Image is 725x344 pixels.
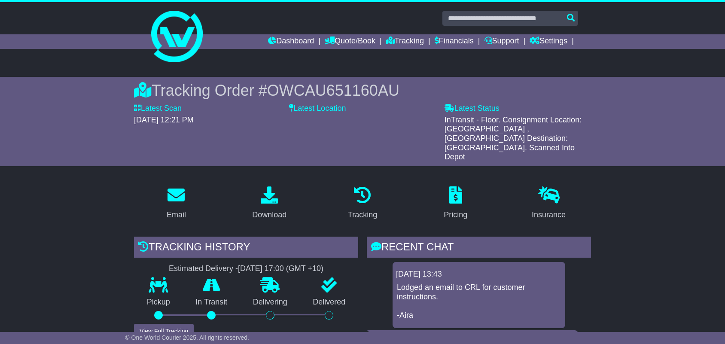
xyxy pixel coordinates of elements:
a: Financials [435,34,474,49]
div: Pricing [444,209,467,221]
span: InTransit - Floor. Consignment Location: [GEOGRAPHIC_DATA] , [GEOGRAPHIC_DATA] Destination: [GEOG... [445,116,582,161]
a: Tracking [386,34,424,49]
div: Insurance [532,209,566,221]
div: [DATE] 13:43 [396,270,562,279]
a: Download [247,183,292,224]
div: [DATE] 17:00 (GMT +10) [238,264,323,274]
div: Estimated Delivery - [134,264,358,274]
a: Support [484,34,519,49]
span: OWCAU651160AU [267,82,399,99]
label: Latest Scan [134,104,182,113]
span: © One World Courier 2025. All rights reserved. [125,334,249,341]
p: Lodged an email to CRL for customer instructions. -Aira [397,283,561,320]
a: Pricing [438,183,473,224]
p: Delivering [240,298,300,307]
a: Settings [530,34,567,49]
p: In Transit [183,298,241,307]
div: Email [167,209,186,221]
p: Pickup [134,298,183,307]
p: Delivered [300,298,359,307]
div: Download [252,209,286,221]
div: Tracking Order # [134,81,591,100]
label: Latest Location [289,104,346,113]
label: Latest Status [445,104,500,113]
a: Tracking [342,183,383,224]
div: Tracking history [134,237,358,260]
a: Email [161,183,192,224]
span: [DATE] 12:21 PM [134,116,194,124]
a: Quote/Book [325,34,375,49]
button: View Full Tracking [134,324,194,339]
a: Dashboard [268,34,314,49]
div: RECENT CHAT [367,237,591,260]
a: Insurance [526,183,571,224]
div: Tracking [348,209,377,221]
